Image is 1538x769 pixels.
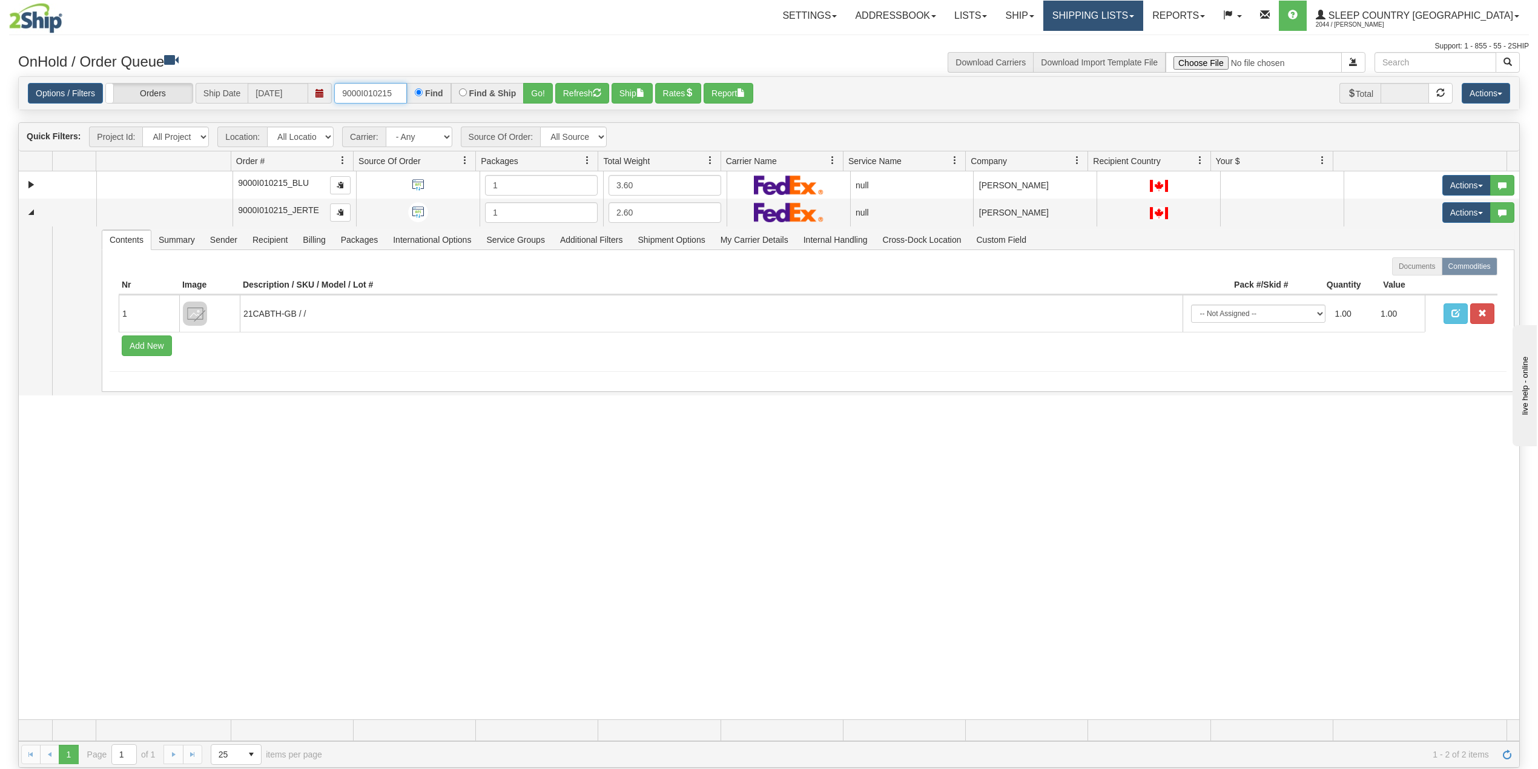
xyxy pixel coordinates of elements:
[119,276,179,295] th: Nr
[9,3,62,33] img: logo2044.jpg
[1143,1,1214,31] a: Reports
[1190,150,1210,171] a: Recipient Country filter column settings
[704,83,753,104] button: Report
[203,230,245,249] span: Sender
[796,230,875,249] span: Internal Handling
[1307,1,1528,31] a: Sleep Country [GEOGRAPHIC_DATA] 2044 / [PERSON_NAME]
[330,203,351,222] button: Copy to clipboard
[577,150,598,171] a: Packages filter column settings
[236,155,265,167] span: Order #
[112,745,136,764] input: Page 1
[119,295,179,332] td: 1
[1041,58,1158,67] a: Download Import Template File
[876,230,969,249] span: Cross-Dock Location
[945,150,965,171] a: Service Name filter column settings
[334,83,407,104] input: Order #
[455,150,475,171] a: Source Of Order filter column settings
[555,83,609,104] button: Refresh
[87,744,156,765] span: Page of 1
[240,295,1183,332] td: 21CABTH-GB / /
[332,150,353,171] a: Order # filter column settings
[1216,155,1240,167] span: Your $
[553,230,630,249] span: Additional Filters
[754,175,823,195] img: FedEx Express®
[1043,1,1143,31] a: Shipping lists
[754,202,823,222] img: FedEx Express®
[238,205,319,215] span: 9000I010215_JERTE
[24,205,39,220] a: Collapse
[1510,323,1537,446] iframe: chat widget
[461,127,541,147] span: Source Of Order:
[523,83,553,104] button: Go!
[24,177,39,193] a: Expand
[955,58,1026,67] a: Download Carriers
[846,1,945,31] a: Addressbook
[28,83,103,104] a: Options / Filters
[242,745,261,764] span: select
[655,83,702,104] button: Rates
[89,127,142,147] span: Project Id:
[330,176,351,194] button: Copy to clipboard
[386,230,478,249] span: International Options
[630,230,712,249] span: Shipment Options
[973,199,1097,226] td: [PERSON_NAME]
[183,302,207,326] img: 8DAB37Fk3hKpn3AAAAAElFTkSuQmCC
[850,199,974,226] td: null
[1339,83,1381,104] span: Total
[1166,52,1342,73] input: Import
[217,127,267,147] span: Location:
[1497,745,1517,764] a: Refresh
[151,230,202,249] span: Summary
[1325,10,1513,21] span: Sleep Country [GEOGRAPHIC_DATA]
[1462,83,1510,104] button: Actions
[996,1,1043,31] a: Ship
[211,744,322,765] span: items per page
[945,1,996,31] a: Lists
[59,745,78,764] span: Page 1
[1442,257,1497,276] label: Commodities
[1364,276,1425,295] th: Value
[219,748,234,761] span: 25
[106,84,193,104] label: Orders
[408,202,428,222] img: API
[358,155,421,167] span: Source Of Order
[339,750,1489,759] span: 1 - 2 of 2 items
[1442,175,1491,196] button: Actions
[848,155,902,167] span: Service Name
[612,83,653,104] button: Ship
[1496,52,1520,73] button: Search
[971,155,1007,167] span: Company
[27,130,81,142] label: Quick Filters:
[122,335,172,356] button: Add New
[726,155,777,167] span: Carrier Name
[102,230,151,249] span: Contents
[19,123,1519,151] div: grid toolbar
[9,10,112,19] div: live help - online
[1442,202,1491,223] button: Actions
[973,171,1097,199] td: [PERSON_NAME]
[238,178,309,188] span: 9000I010215_BLU
[1376,300,1422,328] td: 1.00
[1375,52,1496,73] input: Search
[1067,150,1087,171] a: Company filter column settings
[18,52,760,70] h3: OnHold / Order Queue
[1312,150,1333,171] a: Your $ filter column settings
[1093,155,1160,167] span: Recipient Country
[295,230,332,249] span: Billing
[196,83,248,104] span: Ship Date
[1292,276,1364,295] th: Quantity
[425,89,443,97] label: Find
[1183,276,1292,295] th: Pack #/Skid #
[713,230,796,249] span: My Carrier Details
[850,171,974,199] td: null
[773,1,846,31] a: Settings
[479,230,552,249] span: Service Groups
[1150,180,1168,192] img: CA
[1330,300,1376,328] td: 1.00
[1392,257,1442,276] label: Documents
[822,150,843,171] a: Carrier Name filter column settings
[700,150,721,171] a: Total Weight filter column settings
[211,744,262,765] span: Page sizes drop down
[240,276,1183,295] th: Description / SKU / Model / Lot #
[1150,207,1168,219] img: CA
